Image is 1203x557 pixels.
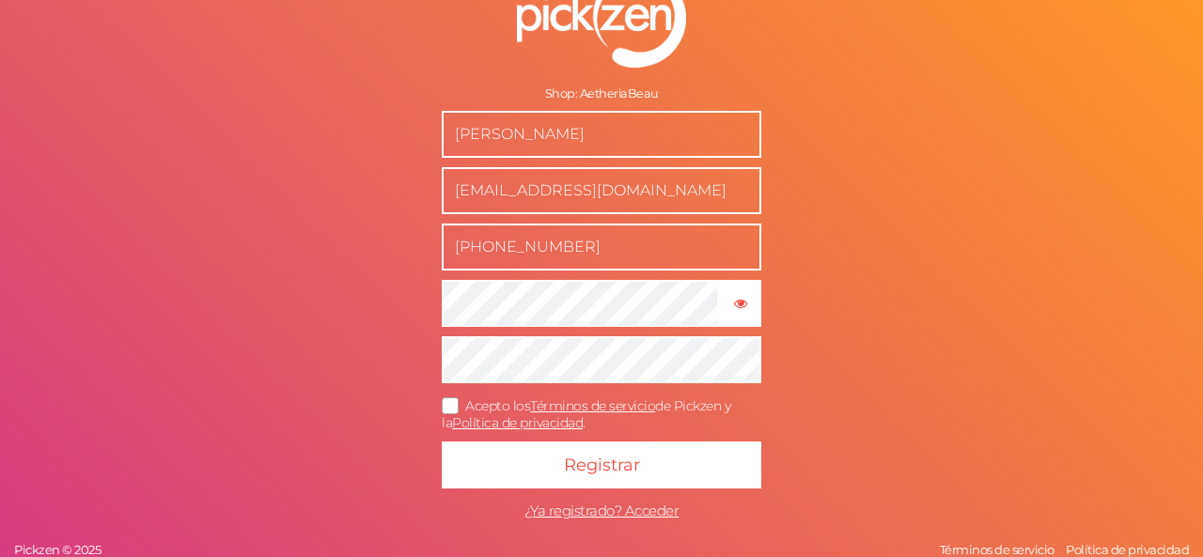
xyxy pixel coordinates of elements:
span: Términos de servicio [940,542,1055,557]
a: Pickzen © 2025 [9,542,105,557]
input: Nombre [442,111,761,158]
span: Política de privacidad [1066,542,1189,557]
div: Shop: AetheriaBeau [442,86,761,101]
span: ¿Ya registrado? Acceder [524,502,680,519]
a: Política de privacidad [452,414,583,431]
a: Términos de servicio [935,542,1059,557]
input: Teléfono [442,224,761,271]
span: Acepto los de Pickzen y la . [442,397,730,432]
a: Términos de servicio [530,397,655,414]
input: Business e-mail [442,167,761,214]
span: Registrar [564,455,640,475]
button: Registrar [442,441,761,488]
a: Política de privacidad [1061,542,1194,557]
